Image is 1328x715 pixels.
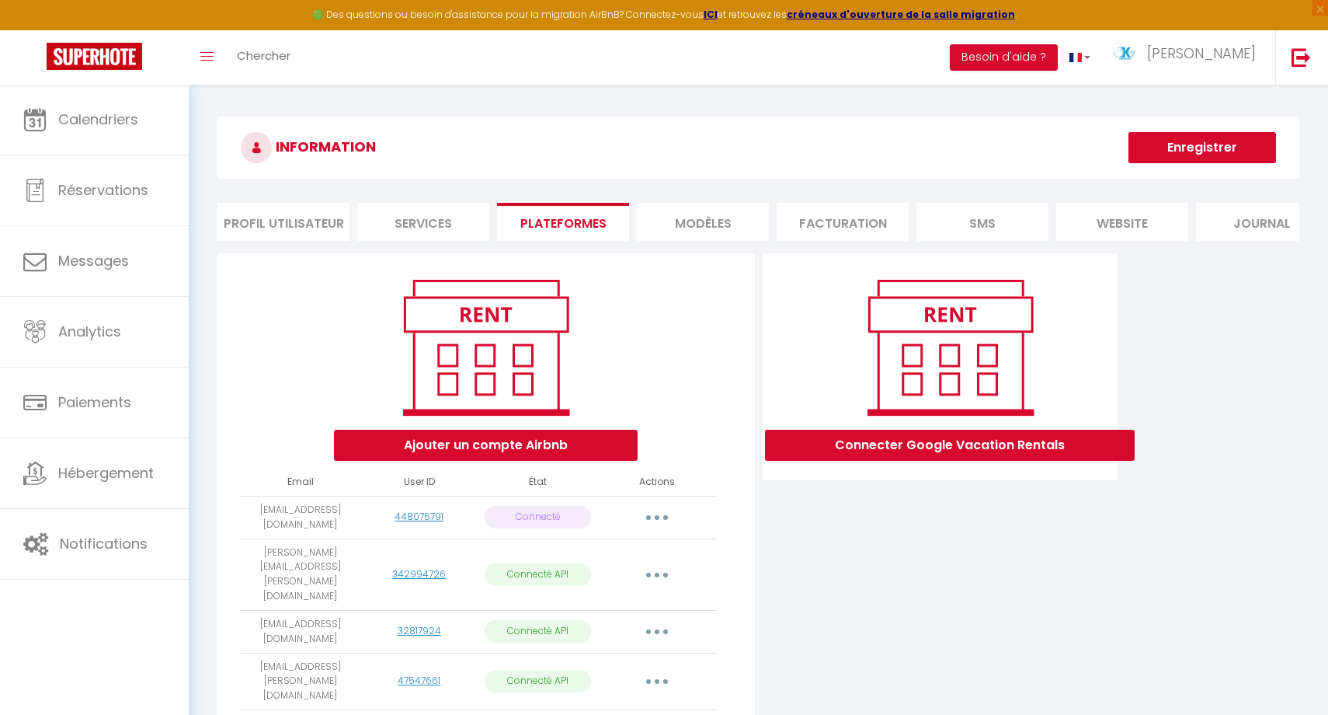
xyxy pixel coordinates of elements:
[58,180,148,200] span: Réservations
[1128,132,1276,163] button: Enregistrer
[58,251,129,270] span: Messages
[58,110,138,129] span: Calendriers
[241,653,360,710] td: [EMAIL_ADDRESS][PERSON_NAME][DOMAIN_NAME]
[241,539,360,610] td: [PERSON_NAME][EMAIL_ADDRESS][PERSON_NAME][DOMAIN_NAME]
[395,510,443,523] a: 448075791
[225,30,302,85] a: Chercher
[478,469,597,496] th: État
[485,563,591,586] p: Connecté API
[485,620,591,643] p: Connecté API
[485,670,591,692] p: Connecté API
[597,469,716,496] th: Actions
[241,469,360,496] th: Email
[637,203,769,241] li: MODÈLES
[1056,203,1188,241] li: website
[58,463,154,483] span: Hébergement
[47,43,142,70] img: Super Booking
[1147,44,1256,63] span: [PERSON_NAME]
[1291,47,1311,67] img: logout
[398,624,441,637] a: 32817924
[217,117,1299,179] h3: INFORMATION
[497,203,629,241] li: Plateformes
[334,430,638,461] button: Ajouter un compte Airbnb
[58,392,131,412] span: Paiements
[950,44,1058,71] button: Besoin d'aide ?
[851,273,1049,422] img: rent.png
[241,496,360,539] td: [EMAIL_ADDRESS][DOMAIN_NAME]
[1114,47,1137,61] img: ...
[916,203,1048,241] li: SMS
[398,674,440,687] a: 47547661
[1196,203,1328,241] li: Journal
[360,469,478,496] th: User ID
[777,203,909,241] li: Facturation
[58,322,121,341] span: Analytics
[217,203,349,241] li: Profil Utilisateur
[237,47,290,64] span: Chercher
[704,8,718,21] a: ICI
[1102,30,1275,85] a: ... [PERSON_NAME]
[60,534,148,553] span: Notifications
[485,506,591,528] p: Connecté
[392,567,446,581] a: 342994726
[787,8,1015,21] a: créneaux d'ouverture de la salle migration
[387,273,585,422] img: rent.png
[765,430,1135,461] button: Connecter Google Vacation Rentals
[241,610,360,653] td: [EMAIL_ADDRESS][DOMAIN_NAME]
[357,203,489,241] li: Services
